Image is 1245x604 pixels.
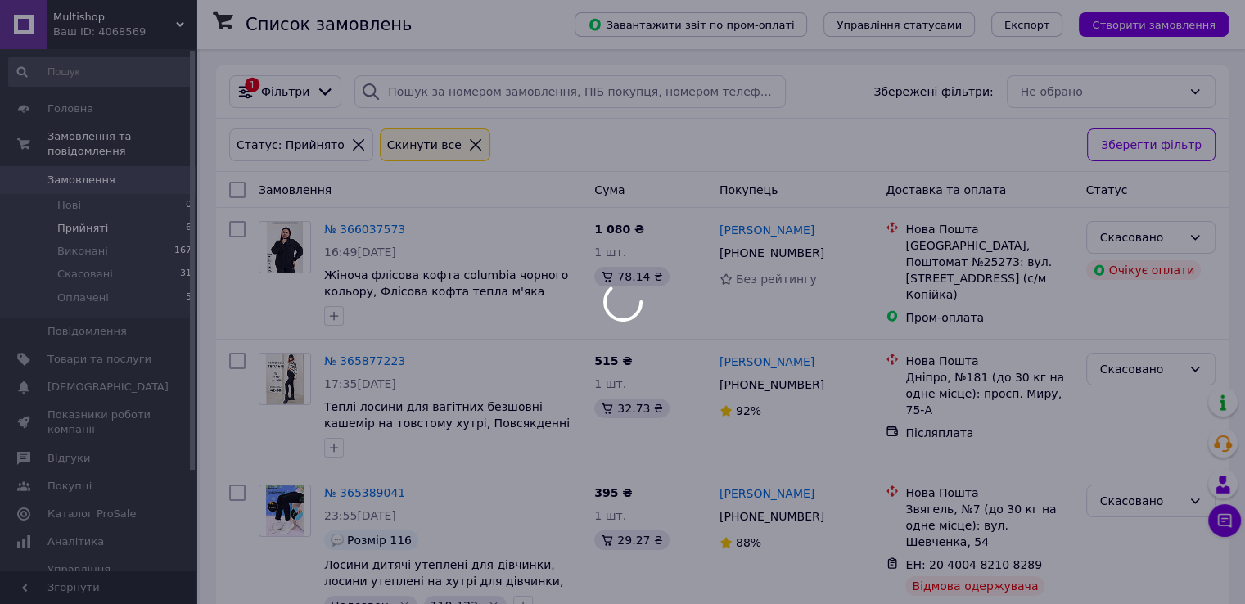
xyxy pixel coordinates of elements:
[1086,260,1202,280] div: Очікує оплати
[1086,183,1128,196] span: Статус
[354,75,786,108] input: Пошук за номером замовлення, ПІБ покупця, номером телефону, Email, номером накладної
[47,507,136,521] span: Каталог ProSale
[594,183,625,196] span: Cума
[991,12,1063,37] button: Експорт
[594,530,669,550] div: 29.27 ₴
[905,221,1072,237] div: Нова Пошта
[47,451,90,466] span: Відгуки
[905,425,1072,441] div: Післяплата
[837,19,962,31] span: Управління статусами
[594,223,644,236] span: 1 080 ₴
[331,534,344,547] img: :speech_balloon:
[233,136,348,154] div: Статус: Прийнято
[180,267,192,282] span: 31
[716,241,828,264] div: [PHONE_NUMBER]
[259,353,311,405] a: Фото товару
[1079,12,1229,37] button: Створити замовлення
[324,400,570,446] a: Теплі лосини для вагітних безшовні кашемір на товстому хутрі, Повсякденні жіночі лосини великих р...
[905,501,1072,550] div: Звягель, №7 (до 30 кг на одне місце): вул. Шевченка, 54
[174,244,192,259] span: 167
[57,221,108,236] span: Прийняті
[905,237,1072,303] div: [GEOGRAPHIC_DATA], Поштомат №25273: вул. [STREET_ADDRESS] (с/м Копійка)
[594,246,626,259] span: 1 шт.
[905,485,1072,501] div: Нова Пошта
[1062,17,1229,30] a: Створити замовлення
[47,352,151,367] span: Товари та послуги
[594,399,669,418] div: 32.73 ₴
[1208,504,1241,537] button: Чат з покупцем
[261,83,309,100] span: Фільтри
[186,198,192,213] span: 0
[47,534,104,549] span: Аналітика
[246,15,412,34] h1: Список замовлень
[347,534,412,547] span: Розмір 116
[1100,360,1182,378] div: Скасовано
[719,354,814,370] a: [PERSON_NAME]
[736,536,761,549] span: 88%
[186,221,192,236] span: 6
[716,373,828,396] div: [PHONE_NUMBER]
[53,10,176,25] span: Multishop
[736,404,761,417] span: 92%
[823,12,975,37] button: Управління статусами
[716,505,828,528] div: [PHONE_NUMBER]
[1100,492,1182,510] div: Скасовано
[588,17,794,32] span: Завантажити звіт по пром-оплаті
[259,183,332,196] span: Замовлення
[47,173,115,187] span: Замовлення
[594,486,632,499] span: 395 ₴
[47,101,93,116] span: Головна
[8,57,193,87] input: Пошук
[905,309,1072,326] div: Пром-оплата
[575,12,807,37] button: Завантажити звіт по пром-оплаті
[1092,19,1216,31] span: Створити замовлення
[719,183,778,196] span: Покупець
[47,324,127,339] span: Повідомлення
[186,291,192,305] span: 5
[1100,228,1182,246] div: Скасовано
[594,354,632,367] span: 515 ₴
[259,221,311,273] a: Фото товару
[57,267,113,282] span: Скасовані
[57,244,108,259] span: Виконані
[259,485,311,537] a: Фото товару
[1021,83,1182,101] div: Не обрано
[1004,19,1050,31] span: Експорт
[324,223,405,236] a: № 366037573
[594,267,669,286] div: 78.14 ₴
[905,576,1044,596] div: Відмова одержувача
[873,83,993,100] span: Збережені фільтри:
[324,509,396,522] span: 23:55[DATE]
[1101,136,1202,154] span: Зберегти фільтр
[47,380,169,394] span: [DEMOGRAPHIC_DATA]
[719,485,814,502] a: [PERSON_NAME]
[57,291,109,305] span: Оплачені
[324,268,568,314] a: Жіноча флісова кофта columbia чорного кольору, Флісова кофта тепла м'яка жіноча на блискавці осін...
[47,562,151,592] span: Управління сайтом
[53,25,196,39] div: Ваш ID: 4068569
[324,486,405,499] a: № 365389041
[324,377,396,390] span: 17:35[DATE]
[324,354,405,367] a: № 365877223
[594,509,626,522] span: 1 шт.
[47,129,196,159] span: Замовлення та повідомлення
[886,183,1006,196] span: Доставка та оплата
[905,369,1072,418] div: Дніпро, №181 (до 30 кг на одне місце): просп. Миру, 75-А
[266,485,304,536] img: Фото товару
[1087,128,1216,161] button: Зберегти фільтр
[594,377,626,390] span: 1 шт.
[736,273,817,286] span: Без рейтингу
[905,353,1072,369] div: Нова Пошта
[267,222,303,273] img: Фото товару
[324,558,563,604] a: Лосини дитячі утеплені для дівчинки, лосини утеплені на хутрі для дівчинки, теплі дитячі лосини н...
[324,246,396,259] span: 16:49[DATE]
[719,222,814,238] a: [PERSON_NAME]
[384,136,465,154] div: Cкинути все
[57,198,81,213] span: Нові
[905,558,1042,571] span: ЕН: 20 4004 8210 8289
[266,354,304,404] img: Фото товару
[47,408,151,437] span: Показники роботи компанії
